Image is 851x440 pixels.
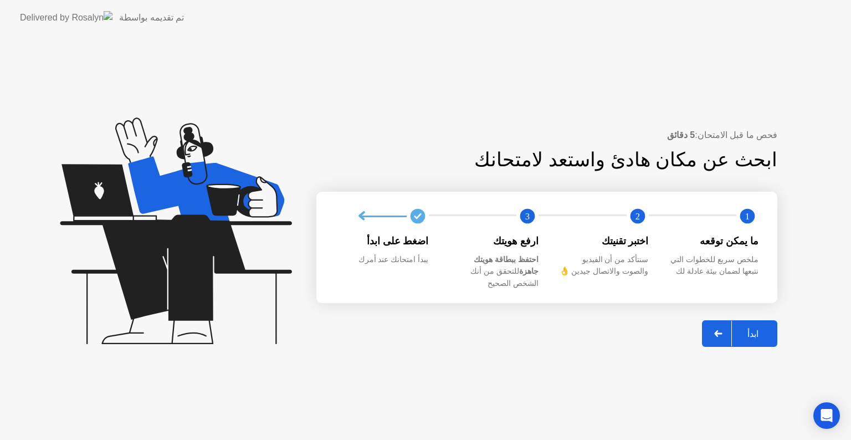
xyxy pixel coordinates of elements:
[732,329,774,339] div: ابدأ
[387,145,778,175] div: ابحث عن مكان هادئ واستعد لامتحانك
[447,254,539,290] div: للتحقق من أنك الشخص الصحيح
[20,11,112,24] img: Delivered by Rosalyn
[447,234,539,248] div: ارفع هويتك
[667,254,759,278] div: ملخص سريع للخطوات التي نتبعها لضمان بيئة عادلة لك
[316,129,777,142] div: فحص ما قبل الامتحان:
[556,254,649,278] div: سنتأكد من أن الفيديو والصوت والاتصال جيدين 👌
[119,11,184,24] div: تم تقديمه بواسطة
[474,255,539,276] b: احتفظ ببطاقة هويتك جاهزة
[745,211,750,222] text: 1
[525,211,530,222] text: 3
[336,234,429,248] div: اضغط على ابدأ
[336,254,429,266] div: يبدأ امتحانك عند أمرك
[667,130,695,140] b: 5 دقائق
[813,402,840,429] div: Open Intercom Messenger
[556,234,649,248] div: اختبر تقنيتك
[635,211,639,222] text: 2
[702,320,777,347] button: ابدأ
[667,234,759,248] div: ما يمكن توقعه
